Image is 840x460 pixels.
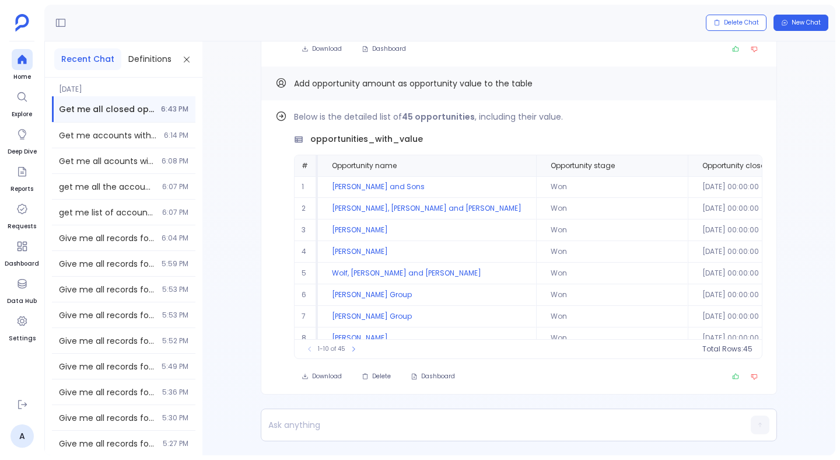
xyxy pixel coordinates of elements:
[59,155,155,167] span: Get me all acounts with ARR greater than 10000, group by industries
[52,78,195,94] span: [DATE]
[8,222,36,231] span: Requests
[421,372,455,381] span: Dashboard
[10,424,34,448] a: A
[10,184,33,194] span: Reports
[792,19,821,27] span: New Chat
[162,388,188,397] span: 5:36 PM
[162,259,188,269] span: 5:59 PM
[294,41,349,57] button: Download
[59,335,155,347] span: Give me all records for salesforce contacts table. And give only top 2 lakh rows.
[295,327,318,349] td: 8
[59,103,154,115] span: Get me all closed opportunities in the last quarter of 2019
[59,284,155,295] span: Give me all records for salesforce contacts table. And give only top 1 lakh rows.
[318,344,345,354] span: 1-10 of 45
[706,15,766,31] button: Delete Chat
[12,86,33,119] a: Explore
[354,368,398,385] button: Delete
[402,111,475,123] strong: 45 opportunities
[59,361,155,372] span: Give me all records for salesforce contacts table. And give only top 2 lakh rows.
[295,306,318,327] td: 7
[162,285,188,294] span: 5:53 PM
[302,161,308,170] span: #
[295,219,318,241] td: 3
[15,14,29,32] img: petavue logo
[295,198,318,219] td: 2
[354,41,414,57] button: Dashboard
[536,198,688,219] td: Won
[5,236,39,269] a: Dashboard
[295,263,318,284] td: 5
[162,413,188,423] span: 5:30 PM
[318,176,536,198] td: [PERSON_NAME] and Sons
[9,334,36,343] span: Settings
[59,130,157,141] span: Get me accounts with ARR less than 10000, grouped by industry name, Rename the column to industry...
[536,241,688,263] td: Won
[318,327,536,349] td: [PERSON_NAME]
[372,372,391,381] span: Delete
[312,372,342,381] span: Download
[702,161,783,170] span: Opportunity close date
[59,386,155,398] span: Give me all records for salesforce contacts table.
[162,311,188,320] span: 5:53 PM
[59,412,155,424] span: Give me all records for salesforce contacts table.
[7,297,37,306] span: Data Hub
[59,258,155,270] span: Give me all records for salesforce contacts table.
[59,207,155,218] span: get me list of accounts with their contacts information
[162,336,188,346] span: 5:52 PM
[536,327,688,349] td: Won
[295,284,318,306] td: 6
[163,439,188,448] span: 5:27 PM
[536,176,688,198] td: Won
[121,48,178,70] button: Definitions
[318,219,536,241] td: [PERSON_NAME]
[773,15,828,31] button: New Chat
[8,147,37,156] span: Deep Dive
[318,263,536,284] td: Wolf, [PERSON_NAME] and [PERSON_NAME]
[372,45,406,53] span: Dashboard
[8,198,36,231] a: Requests
[59,181,155,193] span: get me all the accounts and associated tintin details
[5,259,39,269] span: Dashboard
[318,284,536,306] td: [PERSON_NAME] Group
[318,306,536,327] td: [PERSON_NAME] Group
[294,368,349,385] button: Download
[12,49,33,82] a: Home
[536,219,688,241] td: Won
[59,438,156,449] span: Give me all records for salesforce contacts table with atleast 10 columns.
[310,133,423,145] span: opportunities_with_value
[295,176,318,198] td: 1
[743,344,752,354] span: 45
[724,19,759,27] span: Delete Chat
[162,208,188,217] span: 6:07 PM
[164,131,188,140] span: 6:14 PM
[8,124,37,156] a: Deep Dive
[161,104,188,114] span: 6:43 PM
[332,161,397,170] span: Opportunity name
[295,241,318,263] td: 4
[59,232,155,244] span: Give me all records for salesforce contacts table.
[59,309,155,321] span: Give me all records for salesforce contacts table. And give only top 1 lakh rows.
[10,161,33,194] a: Reports
[294,110,762,124] p: Below is the detailed list of , including their value.
[12,72,33,82] span: Home
[312,45,342,53] span: Download
[12,110,33,119] span: Explore
[318,241,536,263] td: [PERSON_NAME]
[702,344,743,354] span: Total Rows:
[7,273,37,306] a: Data Hub
[318,198,536,219] td: [PERSON_NAME], [PERSON_NAME] and [PERSON_NAME]
[162,156,188,166] span: 6:08 PM
[162,182,188,191] span: 6:07 PM
[551,161,615,170] span: Opportunity stage
[536,284,688,306] td: Won
[162,234,188,243] span: 6:04 PM
[294,78,533,89] span: Add opportunity amount as opportunity value to the table
[536,306,688,327] td: Won
[54,48,121,70] button: Recent Chat
[9,311,36,343] a: Settings
[162,362,188,371] span: 5:49 PM
[536,263,688,284] td: Won
[403,368,463,385] button: Dashboard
